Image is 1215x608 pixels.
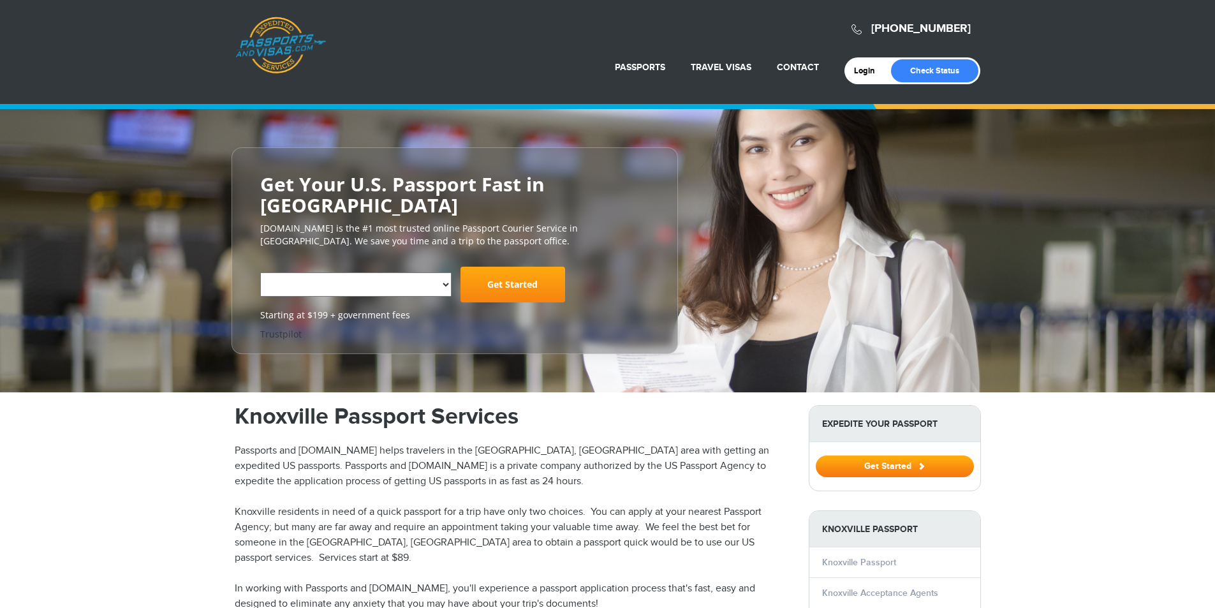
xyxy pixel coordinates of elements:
button: Get Started [816,456,974,477]
span: Starting at $199 + government fees [260,309,649,322]
p: [DOMAIN_NAME] is the #1 most trusted online Passport Courier Service in [GEOGRAPHIC_DATA]. We sav... [260,222,649,248]
a: Contact [777,62,819,73]
a: Login [854,66,884,76]
p: Passports and [DOMAIN_NAME] helps travelers in the [GEOGRAPHIC_DATA], [GEOGRAPHIC_DATA] area with... [235,443,790,489]
a: Travel Visas [691,62,751,73]
a: Get Started [816,461,974,471]
h2: Get Your U.S. Passport Fast in [GEOGRAPHIC_DATA] [260,174,649,216]
a: [PHONE_NUMBER] [871,22,971,36]
strong: Knoxville Passport [809,511,980,547]
a: Passports & [DOMAIN_NAME] [235,17,326,74]
h1: Knoxville Passport Services [235,405,790,428]
a: Check Status [891,59,978,82]
a: Knoxville Passport [822,557,896,568]
a: Passports [615,62,665,73]
a: Knoxville Acceptance Agents [822,588,938,598]
p: Knoxville residents in need of a quick passport for a trip have only two choices. You can apply a... [235,505,790,566]
strong: Expedite Your Passport [809,406,980,442]
a: Get Started [460,267,565,302]
a: Trustpilot [260,328,302,340]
